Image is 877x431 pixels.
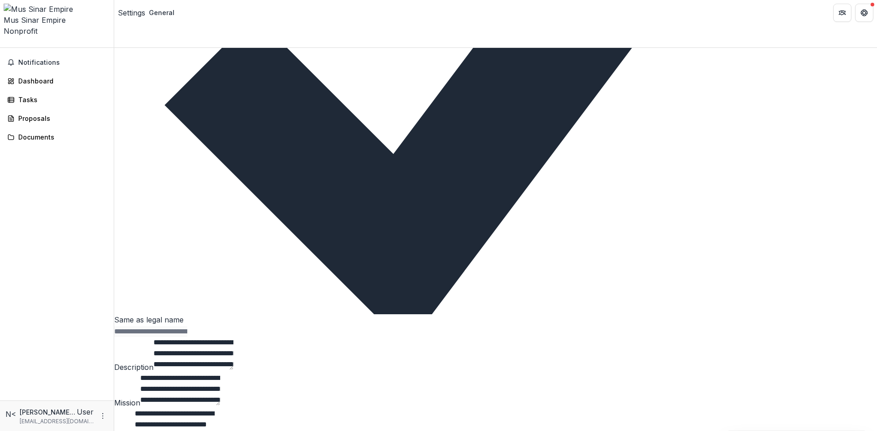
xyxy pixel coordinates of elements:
a: Dashboard [4,73,110,88]
button: Notifications [4,55,110,70]
span: Notifications [18,59,106,67]
span: Same as legal name [114,315,184,324]
p: User [77,406,94,417]
button: Partners [833,4,851,22]
label: Mission [114,398,140,407]
a: Settings [118,7,145,18]
nav: breadcrumb [118,6,178,19]
img: Mus Sinar Empire [4,4,110,15]
button: Get Help [855,4,873,22]
div: General [149,8,174,17]
a: Tasks [4,92,110,107]
a: Documents [4,130,110,145]
p: [PERSON_NAME] <[EMAIL_ADDRESS][DOMAIN_NAME]> [20,407,77,417]
div: Mus Sinar Empire [4,15,110,26]
p: [EMAIL_ADDRESS][DOMAIN_NAME] [20,417,94,426]
div: Tasks [18,95,103,104]
div: Norlena Mat Noor <hanasha96@gmail.com> [5,409,16,420]
div: Proposals [18,114,103,123]
a: Proposals [4,111,110,126]
div: Documents [18,132,103,142]
label: Description [114,363,153,372]
button: More [97,410,108,421]
span: Nonprofit [4,26,37,36]
div: Dashboard [18,76,103,86]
